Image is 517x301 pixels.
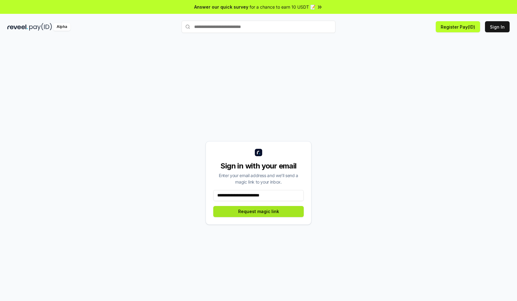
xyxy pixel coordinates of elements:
img: logo_small [255,149,262,156]
div: Alpha [53,23,70,31]
div: Sign in with your email [213,161,304,171]
button: Sign In [485,21,510,32]
img: reveel_dark [7,23,28,31]
span: for a chance to earn 10 USDT 📝 [250,4,315,10]
button: Request magic link [213,206,304,217]
img: pay_id [29,23,52,31]
div: Enter your email address and we’ll send a magic link to your inbox. [213,172,304,185]
span: Answer our quick survey [194,4,248,10]
button: Register Pay(ID) [436,21,480,32]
